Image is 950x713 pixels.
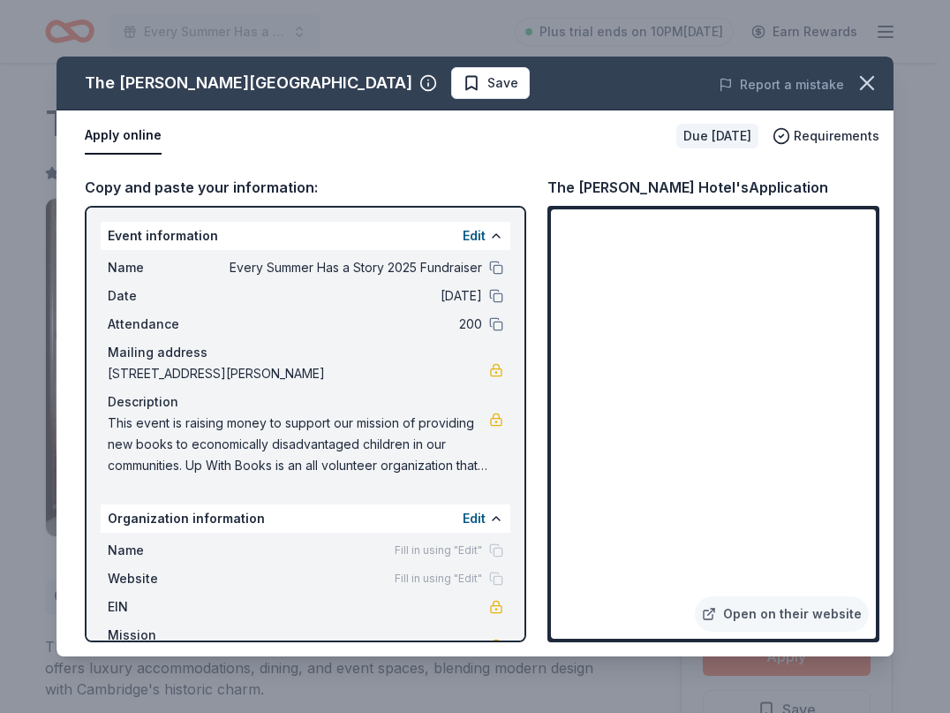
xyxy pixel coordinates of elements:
div: Copy and paste your information: [85,176,526,199]
button: Apply online [85,118,162,155]
span: Date [108,285,226,307]
div: The [PERSON_NAME] Hotel's Application [547,176,828,199]
div: Mailing address [108,342,503,363]
a: Open on their website [695,596,869,632]
span: Save [487,72,518,94]
div: The [PERSON_NAME][GEOGRAPHIC_DATA] [85,69,412,97]
span: Name [108,540,226,561]
span: [DATE] [226,285,482,307]
span: Attendance [108,314,226,335]
div: Event information [101,222,510,250]
span: [STREET_ADDRESS][PERSON_NAME] [108,363,489,384]
span: Website [108,568,226,589]
span: 200 [226,314,482,335]
span: This event is raising money to support our mission of providing new books to economically disadva... [108,413,489,476]
button: Edit [463,508,486,529]
div: Description [108,391,503,413]
button: Edit [463,225,486,247]
div: Organization information [101,504,510,533]
span: Requirements [794,125,879,147]
span: Fill in using "Edit" [395,572,482,586]
span: Every Summer Has a Story 2025 Fundraiser [226,257,482,278]
button: Report a mistake [719,74,844,95]
span: Mission statement [108,625,226,667]
span: Name [108,257,226,278]
button: Save [451,67,530,99]
span: Fill in using "Edit" [395,543,482,558]
div: Due [DATE] [676,124,758,148]
button: Requirements [773,125,879,147]
span: EIN [108,596,226,618]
